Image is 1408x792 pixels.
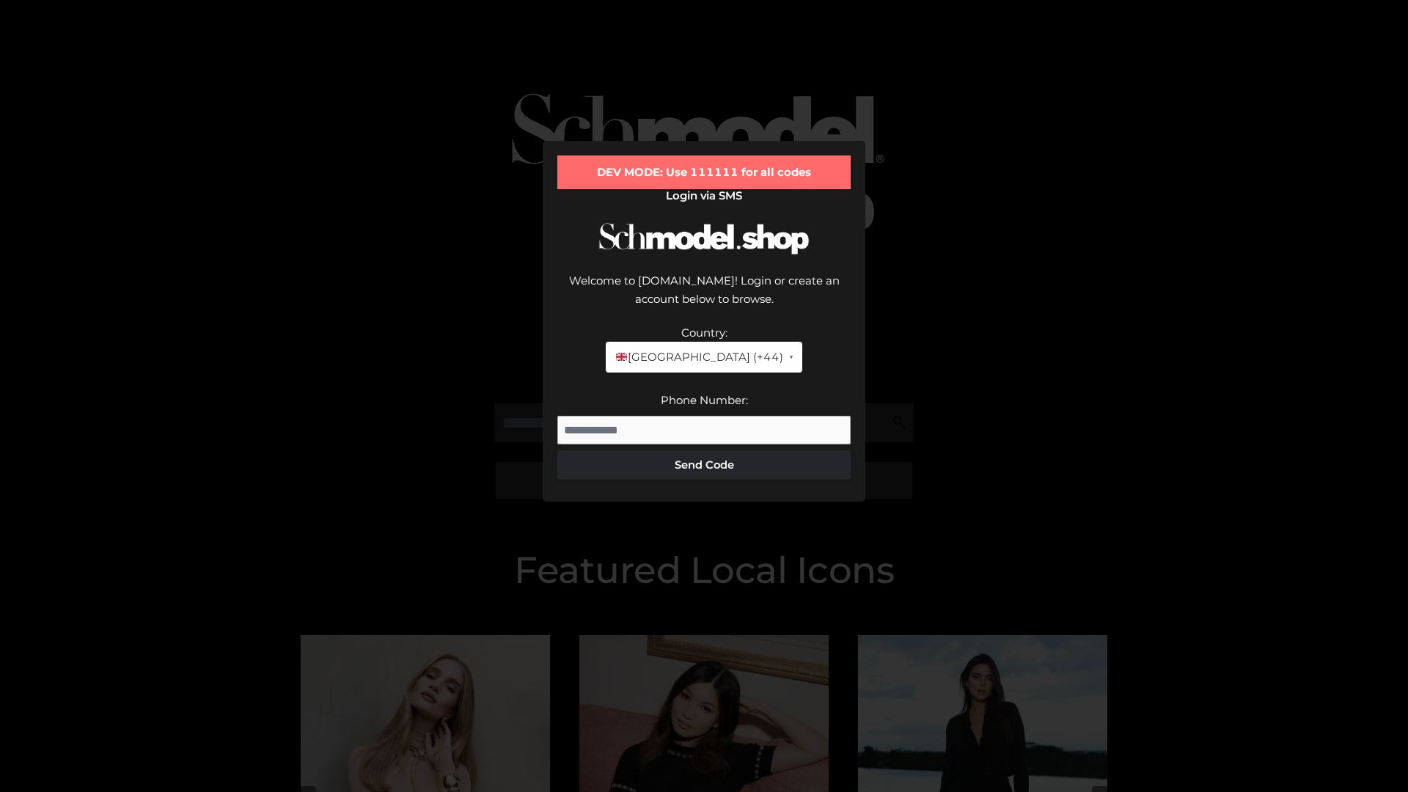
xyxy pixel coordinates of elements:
h2: Login via SMS [557,189,851,202]
label: Phone Number: [661,393,748,407]
label: Country: [681,326,727,340]
div: DEV MODE: Use 111111 for all codes [557,155,851,189]
div: Welcome to [DOMAIN_NAME]! Login or create an account below to browse. [557,271,851,323]
button: Send Code [557,450,851,480]
img: 🇬🇧 [616,351,627,362]
span: [GEOGRAPHIC_DATA] (+44) [615,348,782,367]
img: Schmodel Logo [594,210,814,268]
